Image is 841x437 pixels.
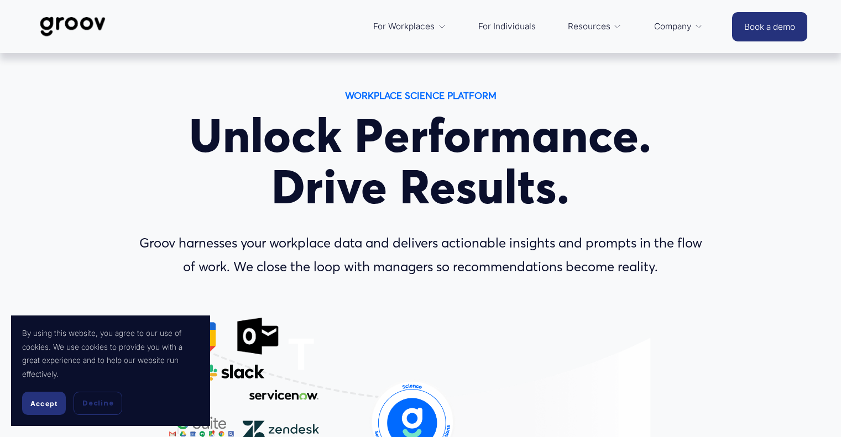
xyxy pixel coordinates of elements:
[22,392,66,415] button: Accept
[30,399,58,408] span: Accept
[34,8,112,45] img: Groov | Workplace Science Platform | Unlock Performance | Drive Results
[74,392,122,415] button: Decline
[82,398,113,408] span: Decline
[649,13,709,40] a: folder dropdown
[562,13,628,40] a: folder dropdown
[732,12,807,41] a: Book a demo
[654,19,692,34] span: Company
[345,89,497,101] strong: WORKPLACE SCIENCE PLATFORM
[132,110,710,213] h1: Unlock Performance. Drive Results.
[11,315,210,426] section: Cookie banner
[22,327,199,381] p: By using this website, you agree to our use of cookies. We use cookies to provide you with a grea...
[132,231,710,279] p: Groov harnesses your workplace data and delivers actionable insights and prompts in the flow of w...
[373,19,435,34] span: For Workplaces
[568,19,610,34] span: Resources
[473,13,541,40] a: For Individuals
[368,13,452,40] a: folder dropdown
